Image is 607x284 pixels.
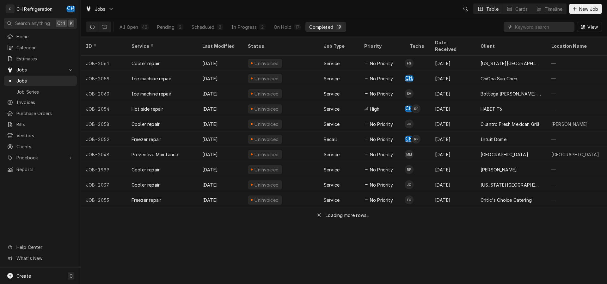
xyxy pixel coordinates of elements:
span: High [370,106,380,112]
span: No Priority [370,166,393,173]
div: [DATE] [430,192,475,207]
div: Uninvoiced [254,121,279,127]
div: [DATE] [197,132,243,147]
div: [GEOGRAPHIC_DATA] [551,151,599,158]
div: Freezer repair [132,197,161,203]
div: JOB-2052 [81,132,126,147]
div: Service [324,60,340,67]
div: HABIT T6 [481,106,502,112]
a: Invoices [4,97,77,108]
div: Service [324,151,340,158]
span: Bills [16,121,74,128]
div: JOB-2054 [81,101,126,116]
div: Uninvoiced [254,166,279,173]
div: Josh Galindo's Avatar [405,120,414,128]
div: Ice machine repair [132,90,171,97]
div: Intuit Dome [481,136,506,143]
div: RP [412,135,420,144]
div: Preventive Maintance [132,151,178,158]
div: JOB-2059 [81,71,126,86]
div: [DATE] [430,56,475,71]
span: No Priority [370,75,393,82]
span: Jobs [16,66,64,73]
span: Calendar [16,44,74,51]
div: 2 [261,24,264,30]
div: [DATE] [430,177,475,192]
div: Completed [309,24,333,30]
a: Vendors [4,130,77,141]
button: View [577,22,602,32]
div: SH [405,89,414,98]
div: Service [324,121,340,127]
div: 42 [142,24,147,30]
div: Service [132,43,191,49]
div: Uninvoiced [254,75,279,82]
div: Service [324,166,340,173]
div: [DATE] [430,147,475,162]
div: Uninvoiced [254,197,279,203]
span: Invoices [16,99,74,106]
div: Critic's Choice Catering [481,197,532,203]
span: Vendors [16,132,74,139]
div: [DATE] [430,132,475,147]
div: All Open [120,24,138,30]
span: Pricebook [16,154,64,161]
span: No Priority [370,90,393,97]
div: Chris Hiraga's Avatar [405,104,414,113]
div: Chris Hiraga's Avatar [66,4,75,13]
span: Jobs [95,6,106,12]
div: CH [66,4,75,13]
button: Search anythingCtrlK [4,18,77,29]
div: [DATE] [430,116,475,132]
div: Bottega [PERSON_NAME] WEHO [481,90,541,97]
div: [DATE] [197,192,243,207]
span: Create [16,273,31,279]
div: Uninvoiced [254,182,279,188]
span: No Priority [370,182,393,188]
div: JOB-2053 [81,192,126,207]
div: Cilantro Fresh Mexican Grill [481,121,539,127]
div: Date Received [435,39,469,52]
div: Service [324,182,340,188]
div: Service [324,90,340,97]
a: Go to Help Center [4,242,77,252]
span: Estimates [16,55,74,62]
div: 17 [295,24,300,30]
div: 19 [337,24,341,30]
div: C [6,4,15,13]
div: [DATE] [430,162,475,177]
div: Priority [364,43,398,49]
div: Service [324,106,340,112]
div: [GEOGRAPHIC_DATA] [481,151,528,158]
a: Calendar [4,42,77,53]
div: JOB-1999 [81,162,126,177]
div: Job Type [324,43,354,49]
button: Open search [461,4,471,14]
div: 2 [218,24,222,30]
div: CH [405,135,414,144]
span: No Priority [370,136,393,143]
div: Steven Hiraga's Avatar [405,89,414,98]
div: Cooler repair [132,60,160,67]
span: K [70,20,73,27]
div: Uninvoiced [254,136,279,143]
span: C [70,273,73,279]
span: Ctrl [57,20,65,27]
div: ID [86,43,120,49]
div: Techs [410,43,425,49]
div: CH [405,74,414,83]
a: Estimates [4,53,77,64]
a: Purchase Orders [4,108,77,119]
div: CH Refrigeration [16,6,53,12]
span: What's New [16,255,73,262]
div: [DATE] [197,162,243,177]
span: Reports [16,166,74,173]
div: Timeline [545,6,562,12]
span: Job Series [16,89,74,95]
a: Job Series [4,87,77,97]
div: Uninvoiced [254,60,279,67]
div: Ruben Perez's Avatar [412,104,420,113]
div: Ice machine repair [132,75,171,82]
span: No Priority [370,151,393,158]
span: No Priority [370,60,393,67]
